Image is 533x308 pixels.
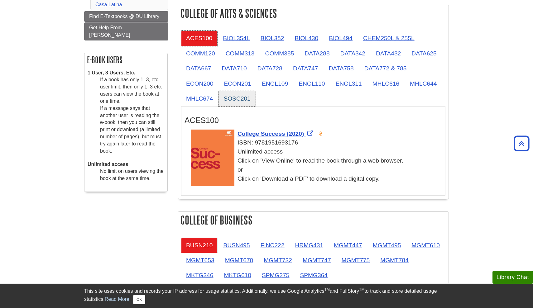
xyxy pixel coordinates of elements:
[191,138,442,147] div: ISBN: 9781951693176
[511,139,531,148] a: Back to Top
[220,253,258,268] a: MGMT670
[256,238,290,253] a: FINC222
[100,76,164,154] dd: If a book has only 1, 3, etc. user limit, then only 1, 3 etc. users can view the book at one time...
[259,253,297,268] a: MGMT732
[181,91,218,106] a: MHLC674
[290,238,328,253] a: HRMG431
[95,2,122,7] a: Casa Latina
[218,91,255,106] a: SOSC201
[219,76,256,91] a: ECON201
[257,76,293,91] a: ENGL109
[100,168,164,182] dd: No limit on users viewing the book at the same time.
[300,46,334,61] a: DATA288
[375,253,414,268] a: MGMT784
[219,268,256,283] a: MKTG610
[191,147,442,183] div: Unlimited access Click on 'View Online' to read the book through a web browser. or Click on 'Down...
[294,76,330,91] a: ENGL110
[329,238,367,253] a: MGMT447
[359,287,364,292] sup: TM
[298,253,336,268] a: MGMT747
[335,46,370,61] a: DATA342
[181,268,218,283] a: MKTG346
[337,253,375,268] a: MGMT775
[371,46,406,61] a: DATA432
[405,76,442,91] a: MHLC644
[178,212,449,228] h2: College of Business
[295,268,333,283] a: SPMG364
[178,5,449,21] h2: College of Arts & Sciences
[105,296,129,302] a: Read More
[406,238,445,253] a: MGMT610
[359,61,412,76] a: DATA772 & 785
[84,287,449,304] div: This site uses cookies and records your IP address for usage statistics. Additionally, we use Goo...
[260,46,299,61] a: COMM385
[181,253,219,268] a: MGMT653
[319,131,323,136] img: Open Access
[492,271,533,284] button: Library Chat
[324,61,358,76] a: DATA758
[191,130,234,186] img: Cover Art
[181,31,217,46] a: ACES100
[324,287,329,292] sup: TM
[181,238,218,253] a: BUSN210
[218,31,255,46] a: BIOL354L
[84,22,168,40] a: Get Help From [PERSON_NAME]
[88,69,164,77] dt: 1 User, 3 Users, Etc.
[367,76,404,91] a: MHLC616
[406,46,441,61] a: DATA625
[84,53,167,66] h2: E-book Users
[290,31,323,46] a: BIOL430
[218,238,255,253] a: BUSN495
[217,61,252,76] a: DATA710
[181,61,216,76] a: DATA667
[133,295,145,304] button: Close
[185,116,442,125] h3: ACES100
[181,76,218,91] a: ECON200
[238,130,315,137] a: Link opens in new window
[256,31,289,46] a: BIOL382
[84,11,168,22] a: Find E-Textbooks @ DU Library
[89,25,130,38] span: Get Help From [PERSON_NAME]
[288,61,323,76] a: DATA747
[88,161,164,168] dt: Unlimited access
[358,31,420,46] a: CHEM250L & 255L
[368,238,406,253] a: MGMT495
[330,76,367,91] a: ENGL311
[324,31,358,46] a: BIOL494
[257,268,295,283] a: SPMG275
[89,14,159,19] span: Find E-Textbooks @ DU Library
[252,61,287,76] a: DATA728
[181,46,220,61] a: COMM120
[221,46,260,61] a: COMM313
[238,130,304,137] span: College Success (2020)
